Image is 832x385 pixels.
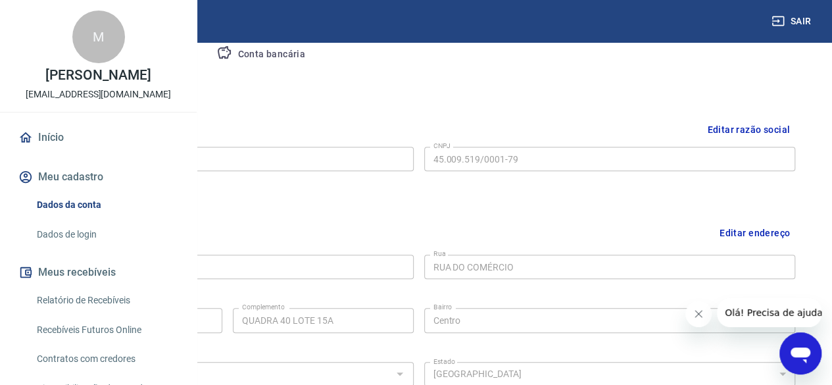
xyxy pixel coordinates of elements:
button: Editar endereço [714,216,795,249]
label: CNPJ [433,141,451,151]
button: Editar razão social [702,118,795,142]
button: Meus recebíveis [16,258,181,287]
a: Dados da conta [32,192,181,218]
button: Sair [769,9,816,34]
p: [PERSON_NAME] [45,68,151,82]
label: Rua [433,249,446,259]
button: Meu cadastro [16,163,181,192]
button: Conta bancária [206,39,316,70]
a: Início [16,123,181,152]
iframe: Fechar mensagem [685,301,712,327]
div: M [72,11,125,63]
a: Recebíveis Futuros Online [32,317,181,344]
a: Contratos com credores [32,346,181,372]
input: Digite aqui algumas palavras para buscar a cidade [46,366,388,382]
p: [EMAIL_ADDRESS][DOMAIN_NAME] [26,88,171,101]
label: Bairro [433,302,452,312]
label: Estado [433,356,455,366]
span: Olá! Precisa de ajuda? [8,9,110,20]
a: Dados de login [32,221,181,248]
label: Complemento [242,302,285,312]
iframe: Botão para abrir a janela de mensagens [779,332,821,374]
iframe: Mensagem da empresa [717,298,821,327]
a: Relatório de Recebíveis [32,287,181,314]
